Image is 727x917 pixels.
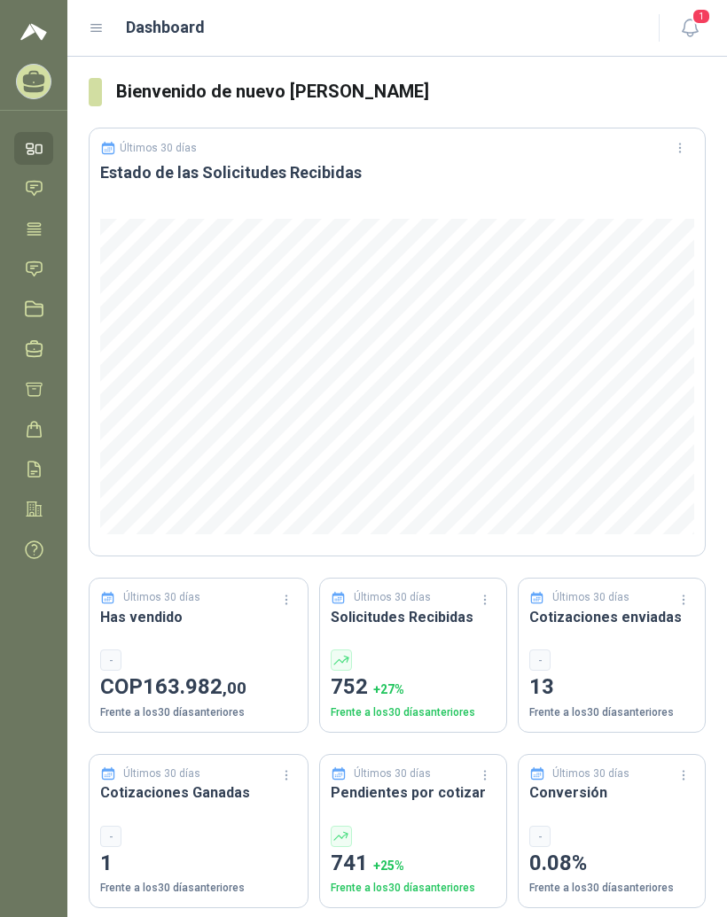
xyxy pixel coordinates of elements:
[100,606,297,628] h3: Has vendido
[373,859,404,873] span: + 25 %
[100,671,297,704] p: COP
[529,847,694,881] p: 0.08%
[552,589,629,606] p: Últimos 30 días
[100,826,121,847] div: -
[331,704,496,721] p: Frente a los 30 días anteriores
[100,847,297,881] p: 1
[529,671,694,704] p: 13
[100,880,297,897] p: Frente a los 30 días anteriores
[143,674,246,699] span: 163.982
[529,880,694,897] p: Frente a los 30 días anteriores
[331,606,496,628] h3: Solicitudes Recibidas
[354,589,431,606] p: Últimos 30 días
[674,12,706,44] button: 1
[100,649,121,671] div: -
[331,880,496,897] p: Frente a los 30 días anteriores
[552,765,629,782] p: Últimos 30 días
[373,682,404,696] span: + 27 %
[100,162,694,183] h3: Estado de las Solicitudes Recibidas
[529,826,551,847] div: -
[20,21,47,43] img: Logo peakr
[692,8,711,25] span: 1
[100,704,297,721] p: Frente a los 30 días anteriores
[354,765,431,782] p: Últimos 30 días
[529,704,694,721] p: Frente a los 30 días anteriores
[126,15,205,40] h1: Dashboard
[223,678,246,698] span: ,00
[123,589,200,606] p: Últimos 30 días
[331,781,496,804] h3: Pendientes por cotizar
[100,781,297,804] h3: Cotizaciones Ganadas
[331,847,496,881] p: 741
[331,671,496,704] p: 752
[529,649,551,671] div: -
[123,765,200,782] p: Últimos 30 días
[529,606,694,628] h3: Cotizaciones enviadas
[529,781,694,804] h3: Conversión
[116,78,706,105] h3: Bienvenido de nuevo [PERSON_NAME]
[120,142,197,154] p: Últimos 30 días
